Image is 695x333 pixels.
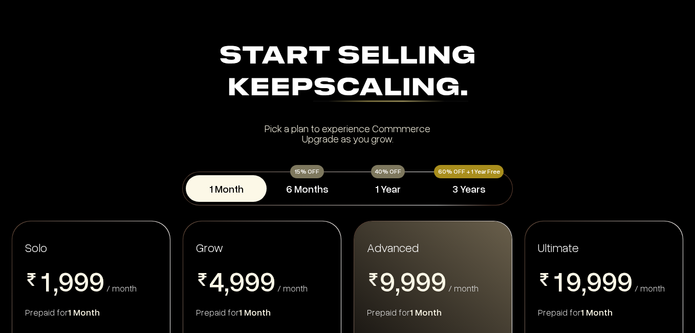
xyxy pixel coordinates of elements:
[239,306,271,318] span: 1 Month
[74,267,89,295] span: 9
[431,267,446,295] span: 9
[106,283,137,293] div: / month
[635,283,665,293] div: / month
[260,267,275,295] span: 9
[380,267,395,295] span: 9
[58,267,74,295] span: 9
[538,273,551,286] img: pricing-rupee
[367,239,419,255] span: Advanced
[448,283,479,293] div: / month
[38,295,53,322] span: 2
[209,295,224,322] span: 5
[68,306,100,318] span: 1 Month
[367,306,499,318] div: Prepaid for
[566,267,581,295] span: 9
[313,76,468,102] div: Scaling.
[587,267,602,295] span: 9
[25,273,38,286] img: pricing-rupee
[62,41,633,105] div: Start Selling
[53,267,58,298] span: ,
[371,165,405,178] div: 40% OFF
[62,123,633,143] div: Pick a plan to experience Commmerce Upgrade as you grow.
[581,267,587,298] span: ,
[551,267,566,295] span: 1
[267,175,347,202] button: 6 Months
[25,240,47,255] span: Solo
[25,306,157,318] div: Prepaid for
[229,267,245,295] span: 9
[186,175,267,202] button: 1 Month
[196,240,223,255] span: Grow
[209,267,224,295] span: 4
[416,267,431,295] span: 9
[89,267,104,295] span: 9
[538,306,670,318] div: Prepaid for
[196,306,328,318] div: Prepaid for
[245,267,260,295] span: 9
[410,306,442,318] span: 1 Month
[551,295,566,322] span: 2
[617,267,633,295] span: 9
[347,175,428,202] button: 1 Year
[38,267,53,295] span: 1
[602,267,617,295] span: 9
[62,73,633,105] div: Keep
[434,165,504,178] div: 60% OFF + 1 Year Free
[581,306,613,318] span: 1 Month
[290,165,324,178] div: 15% OFF
[367,273,380,286] img: pricing-rupee
[277,283,308,293] div: / month
[196,273,209,286] img: pricing-rupee
[428,175,509,202] button: 3 Years
[400,267,416,295] span: 9
[395,267,400,298] span: ,
[224,267,229,298] span: ,
[538,239,579,255] span: Ultimate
